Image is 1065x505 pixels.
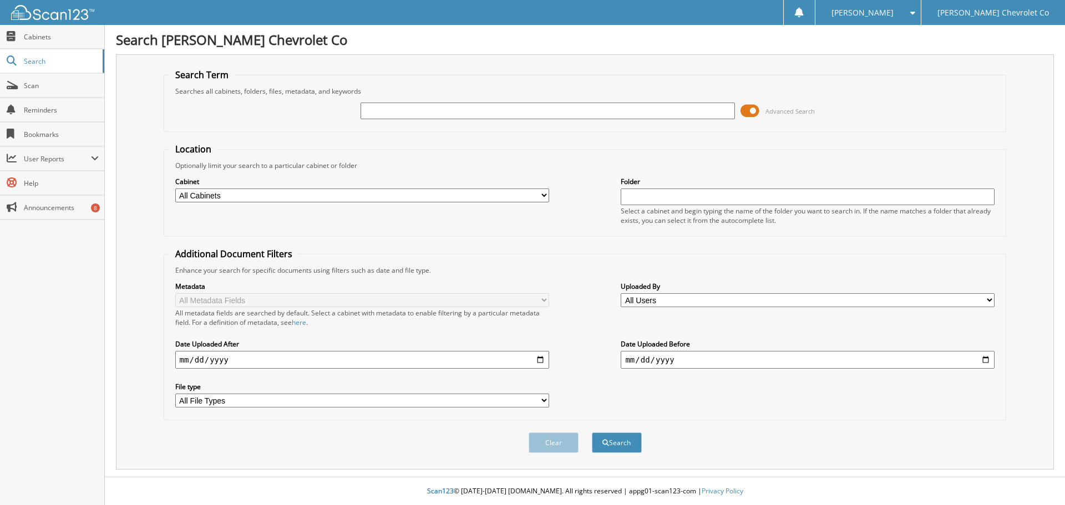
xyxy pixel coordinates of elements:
div: 8 [91,203,100,212]
span: Cabinets [24,32,99,42]
div: Select a cabinet and begin typing the name of the folder you want to search in. If the name match... [621,206,995,225]
span: Bookmarks [24,130,99,139]
a: Privacy Policy [702,486,743,496]
span: Scan [24,81,99,90]
a: here [292,318,306,327]
legend: Search Term [170,69,234,81]
legend: Location [170,143,217,155]
label: Uploaded By [621,282,995,291]
div: Enhance your search for specific documents using filters such as date and file type. [170,266,1001,275]
label: Date Uploaded Before [621,339,995,349]
div: © [DATE]-[DATE] [DOMAIN_NAME]. All rights reserved | appg01-scan123-com | [105,478,1065,505]
span: Advanced Search [765,107,815,115]
div: Optionally limit your search to a particular cabinet or folder [170,161,1001,170]
legend: Additional Document Filters [170,248,298,260]
input: start [175,351,549,369]
label: File type [175,382,549,391]
span: [PERSON_NAME] [831,9,894,16]
span: Help [24,178,99,188]
span: Scan123 [427,486,454,496]
label: Date Uploaded After [175,339,549,349]
span: Reminders [24,105,99,115]
span: User Reports [24,154,91,164]
h1: Search [PERSON_NAME] Chevrolet Co [116,30,1054,49]
span: Search [24,57,97,66]
img: scan123-logo-white.svg [11,5,94,20]
div: All metadata fields are searched by default. Select a cabinet with metadata to enable filtering b... [175,308,549,327]
span: [PERSON_NAME] Chevrolet Co [937,9,1049,16]
span: Announcements [24,203,99,212]
label: Folder [621,177,995,186]
label: Cabinet [175,177,549,186]
input: end [621,351,995,369]
label: Metadata [175,282,549,291]
button: Search [592,432,642,453]
button: Clear [529,432,579,453]
div: Searches all cabinets, folders, files, metadata, and keywords [170,86,1001,96]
